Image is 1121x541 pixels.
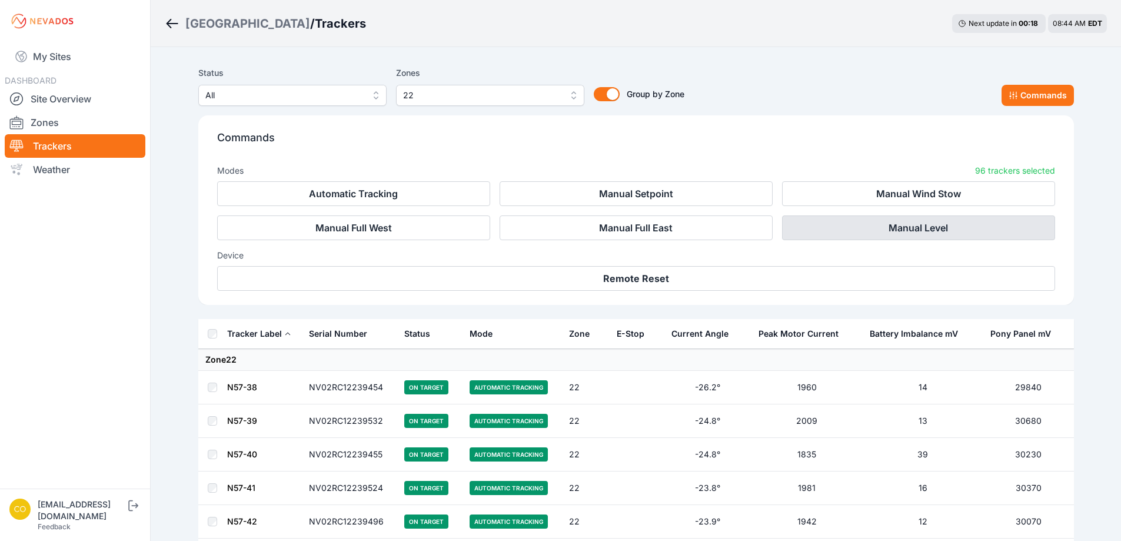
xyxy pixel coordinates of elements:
td: 16 [863,472,983,505]
a: N57-39 [227,416,257,426]
td: 1942 [751,505,863,539]
td: 30370 [983,472,1074,505]
button: Automatic Tracking [217,181,490,206]
a: Site Overview [5,87,145,111]
button: Manual Setpoint [500,181,773,206]
td: -23.9° [664,505,751,539]
div: Peak Motor Current [759,328,839,340]
td: 22 [562,371,610,404]
td: 30230 [983,438,1074,472]
p: 96 trackers selected [975,165,1055,177]
td: NV02RC12239455 [302,438,398,472]
img: controlroomoperator@invenergy.com [9,499,31,520]
span: Automatic Tracking [470,481,548,495]
label: Status [198,66,387,80]
div: Mode [470,328,493,340]
td: 1835 [751,438,863,472]
td: 1981 [751,472,863,505]
button: Tracker Label [227,320,291,348]
td: 12 [863,505,983,539]
h3: Device [217,250,1055,261]
div: Current Angle [671,328,729,340]
label: Zones [396,66,584,80]
a: N57-38 [227,382,257,392]
td: -23.8° [664,472,751,505]
span: 22 [403,88,561,102]
td: NV02RC12239532 [302,404,398,438]
div: Battery Imbalance mV [870,328,958,340]
span: On Target [404,447,448,462]
td: 30680 [983,404,1074,438]
td: 13 [863,404,983,438]
div: Status [404,328,430,340]
button: Manual Full West [217,215,490,240]
span: Next update in [969,19,1017,28]
h3: Modes [217,165,244,177]
span: All [205,88,363,102]
a: Trackers [5,134,145,158]
button: Battery Imbalance mV [870,320,967,348]
td: -24.8° [664,404,751,438]
button: Manual Full East [500,215,773,240]
div: Zone [569,328,590,340]
a: Feedback [38,522,71,531]
span: On Target [404,380,448,394]
button: All [198,85,387,106]
div: Serial Number [309,328,367,340]
button: Status [404,320,440,348]
button: Zone [569,320,599,348]
div: E-Stop [617,328,644,340]
button: Mode [470,320,502,348]
span: DASHBOARD [5,75,56,85]
td: 22 [562,404,610,438]
button: Manual Wind Stow [782,181,1055,206]
div: [EMAIL_ADDRESS][DOMAIN_NAME] [38,499,126,522]
span: Automatic Tracking [470,447,548,462]
button: Manual Level [782,215,1055,240]
span: Automatic Tracking [470,414,548,428]
td: 2009 [751,404,863,438]
td: -24.8° [664,438,751,472]
h3: Trackers [315,15,366,32]
td: 22 [562,472,610,505]
span: On Target [404,481,448,495]
a: N57-40 [227,449,257,459]
div: 00 : 18 [1019,19,1040,28]
a: Zones [5,111,145,134]
td: 30070 [983,505,1074,539]
a: N57-42 [227,516,257,526]
span: / [310,15,315,32]
td: NV02RC12239454 [302,371,398,404]
div: Tracker Label [227,328,282,340]
a: My Sites [5,42,145,71]
button: Current Angle [671,320,738,348]
td: 39 [863,438,983,472]
button: Peak Motor Current [759,320,848,348]
button: Serial Number [309,320,377,348]
span: Group by Zone [627,89,684,99]
td: 14 [863,371,983,404]
td: NV02RC12239496 [302,505,398,539]
img: Nevados [9,12,75,31]
td: 22 [562,505,610,539]
button: Remote Reset [217,266,1055,291]
span: On Target [404,515,448,529]
td: 22 [562,438,610,472]
td: NV02RC12239524 [302,472,398,505]
span: Automatic Tracking [470,380,548,394]
nav: Breadcrumb [165,8,366,39]
a: [GEOGRAPHIC_DATA] [185,15,310,32]
td: 29840 [983,371,1074,404]
p: Commands [217,130,1055,155]
button: 22 [396,85,584,106]
span: EDT [1088,19,1102,28]
span: Automatic Tracking [470,515,548,529]
div: Pony Panel mV [990,328,1051,340]
button: Pony Panel mV [990,320,1060,348]
span: 08:44 AM [1053,19,1086,28]
td: -26.2° [664,371,751,404]
td: Zone 22 [198,349,1074,371]
a: Weather [5,158,145,181]
a: N57-41 [227,483,255,493]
